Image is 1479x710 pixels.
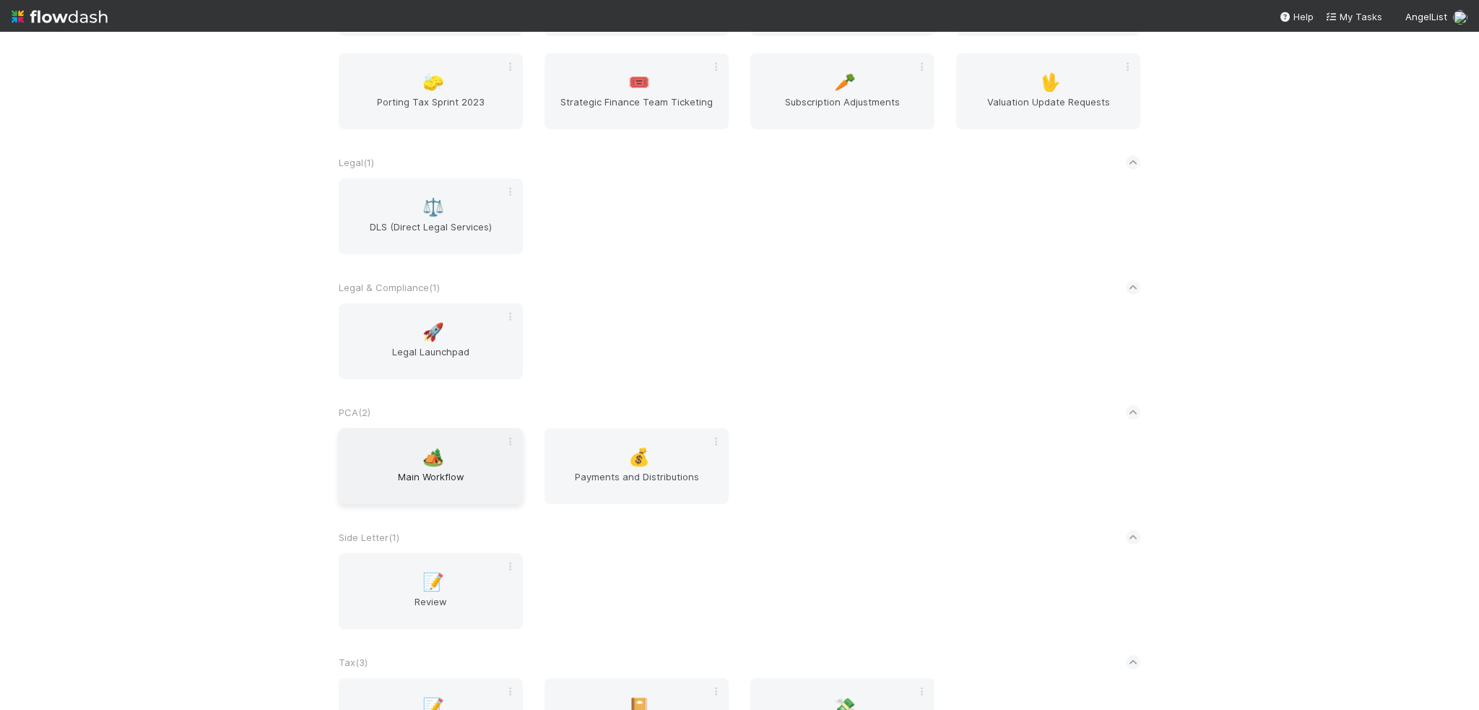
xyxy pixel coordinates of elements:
span: Review [344,594,517,623]
span: DLS (Direct Legal Services) [344,220,517,248]
span: 🖖 [1040,73,1062,92]
img: avatar_e5ec2f5b-afc7-4357-8cf1-2139873d70b1.png [1453,10,1467,25]
span: 🥕 [834,73,856,92]
span: Tax ( 3 ) [339,657,368,668]
span: 🏕️ [422,448,444,467]
div: Help [1279,9,1314,24]
span: 🎟️ [628,73,650,92]
a: My Tasks [1325,9,1382,24]
a: 🧽Porting Tax Sprint 2023 [339,53,523,129]
a: 🥕Subscription Adjustments [750,53,934,129]
span: 🚀 [422,323,444,342]
span: Main Workflow [344,469,517,498]
a: 🎟️Strategic Finance Team Ticketing [545,53,729,129]
span: Porting Tax Sprint 2023 [344,95,517,124]
span: 🧽 [422,73,444,92]
span: Strategic Finance Team Ticketing [550,95,723,124]
a: 🚀Legal Launchpad [339,303,523,379]
img: logo-inverted-e16ddd16eac7371096b0.svg [12,4,108,29]
span: My Tasks [1325,11,1382,22]
span: Legal ( 1 ) [339,157,374,168]
a: 🏕️Main Workflow [339,428,523,504]
span: Payments and Distributions [550,469,723,498]
span: ⚖️ [422,198,444,217]
span: Subscription Adjustments [756,95,929,124]
span: Legal & Compliance ( 1 ) [339,282,440,293]
a: 🖖Valuation Update Requests [956,53,1140,129]
span: 📝 [422,573,444,592]
span: 💰 [628,448,650,467]
span: Valuation Update Requests [962,95,1135,124]
span: AngelList [1405,11,1447,22]
span: Side Letter ( 1 ) [339,532,399,543]
span: Legal Launchpad [344,345,517,373]
span: PCA ( 2 ) [339,407,370,418]
a: 📝Review [339,553,523,629]
a: 💰Payments and Distributions [545,428,729,504]
a: ⚖️DLS (Direct Legal Services) [339,178,523,254]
